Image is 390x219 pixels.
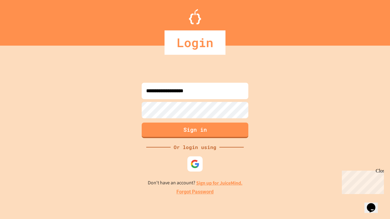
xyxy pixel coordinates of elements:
button: Sign in [142,123,248,138]
iframe: chat widget [364,195,384,213]
img: Logo.svg [189,9,201,24]
div: Chat with us now!Close [2,2,42,39]
div: Login [165,30,225,55]
iframe: chat widget [339,168,384,194]
div: Or login using [171,144,219,151]
a: Forgot Password [176,188,214,196]
a: Sign up for JuiceMind. [196,180,243,186]
p: Don't have an account? [148,179,243,187]
img: google-icon.svg [190,159,200,169]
